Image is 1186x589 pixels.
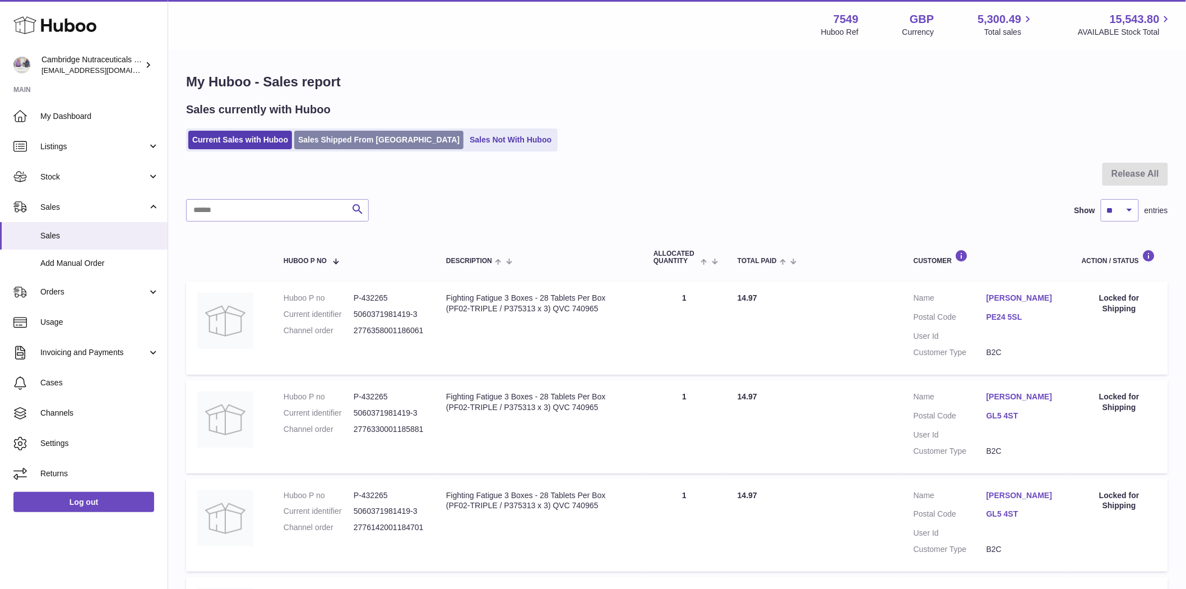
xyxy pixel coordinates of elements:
[354,325,424,336] dd: 2776358001186061
[354,293,424,303] dd: P-432265
[914,411,986,424] dt: Postal Code
[914,490,986,504] dt: Name
[914,293,986,306] dt: Name
[738,491,757,500] span: 14.97
[986,490,1059,501] a: [PERSON_NAME]
[984,27,1034,38] span: Total sales
[284,309,354,320] dt: Current identifier
[914,312,986,325] dt: Postal Code
[188,131,292,149] a: Current Sales with Huboo
[354,392,424,402] dd: P-432265
[1078,12,1173,38] a: 15,543.80 AVAILABLE Stock Total
[986,293,1059,303] a: [PERSON_NAME]
[40,141,147,152] span: Listings
[446,293,631,314] div: Fighting Fatigue 3 Boxes - 28 Tablets Per Box (PF02-TRIPLE / P375313 x 3) QVC 740965
[40,468,159,479] span: Returns
[821,27,859,38] div: Huboo Ref
[40,202,147,213] span: Sales
[914,347,986,358] dt: Customer Type
[284,424,354,435] dt: Channel order
[40,258,159,269] span: Add Manual Order
[284,522,354,533] dt: Channel order
[902,27,934,38] div: Currency
[284,506,354,517] dt: Current identifier
[40,408,159,418] span: Channels
[284,257,327,265] span: Huboo P no
[833,12,859,27] strong: 7549
[40,287,147,297] span: Orders
[986,347,1059,358] dd: B2C
[914,392,986,405] dt: Name
[642,380,726,473] td: 1
[40,111,159,122] span: My Dashboard
[13,57,30,73] img: internalAdmin-7549@internal.huboo.com
[354,309,424,320] dd: 5060371981419-3
[284,293,354,303] dt: Huboo P no
[354,490,424,501] dd: P-432265
[1110,12,1160,27] span: 15,543.80
[186,73,1168,91] h1: My Huboo - Sales report
[986,509,1059,519] a: GL5 4ST
[40,317,159,328] span: Usage
[41,66,165,75] span: [EMAIL_ADDRESS][DOMAIN_NAME]
[986,411,1059,421] a: GL5 4ST
[986,544,1059,555] dd: B2C
[354,408,424,418] dd: 5060371981419-3
[978,12,1022,27] span: 5,300.49
[910,12,934,27] strong: GBP
[986,392,1059,402] a: [PERSON_NAME]
[284,325,354,336] dt: Channel order
[284,392,354,402] dt: Huboo P no
[197,293,253,349] img: no-photo.jpg
[1078,27,1173,38] span: AVAILABLE Stock Total
[13,492,154,512] a: Log out
[642,282,726,375] td: 1
[466,131,555,149] a: Sales Not With Huboo
[914,528,986,539] dt: User Id
[40,378,159,388] span: Cases
[186,102,331,117] h2: Sales currently with Huboo
[914,331,986,342] dt: User Id
[284,408,354,418] dt: Current identifier
[40,231,159,241] span: Sales
[40,172,147,182] span: Stock
[40,438,159,449] span: Settings
[1145,205,1168,216] span: entries
[1074,205,1095,216] label: Show
[914,544,986,555] dt: Customer Type
[41,54,142,76] div: Cambridge Nutraceuticals Ltd
[986,446,1059,457] dd: B2C
[978,12,1035,38] a: 5,300.49 Total sales
[738,257,777,265] span: Total paid
[986,312,1059,323] a: PE24 5SL
[738,392,757,401] span: 14.97
[197,392,253,448] img: no-photo.jpg
[914,430,986,440] dt: User Id
[446,257,492,265] span: Description
[446,392,631,413] div: Fighting Fatigue 3 Boxes - 28 Tablets Per Box (PF02-TRIPLE / P375313 x 3) QVC 740965
[1082,250,1157,265] div: Action / Status
[914,509,986,522] dt: Postal Code
[1082,392,1157,413] div: Locked for Shipping
[40,347,147,358] span: Invoicing and Payments
[197,490,253,546] img: no-photo.jpg
[354,424,424,435] dd: 2776330001185881
[1082,490,1157,512] div: Locked for Shipping
[446,490,631,512] div: Fighting Fatigue 3 Boxes - 28 Tablets Per Box (PF02-TRIPLE / P375313 x 3) QVC 740965
[354,522,424,533] dd: 2776142001184701
[654,250,698,265] span: ALLOCATED Quantity
[914,446,986,457] dt: Customer Type
[914,250,1059,265] div: Customer
[294,131,464,149] a: Sales Shipped From [GEOGRAPHIC_DATA]
[354,506,424,517] dd: 5060371981419-3
[642,479,726,572] td: 1
[1082,293,1157,314] div: Locked for Shipping
[738,293,757,302] span: 14.97
[284,490,354,501] dt: Huboo P no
